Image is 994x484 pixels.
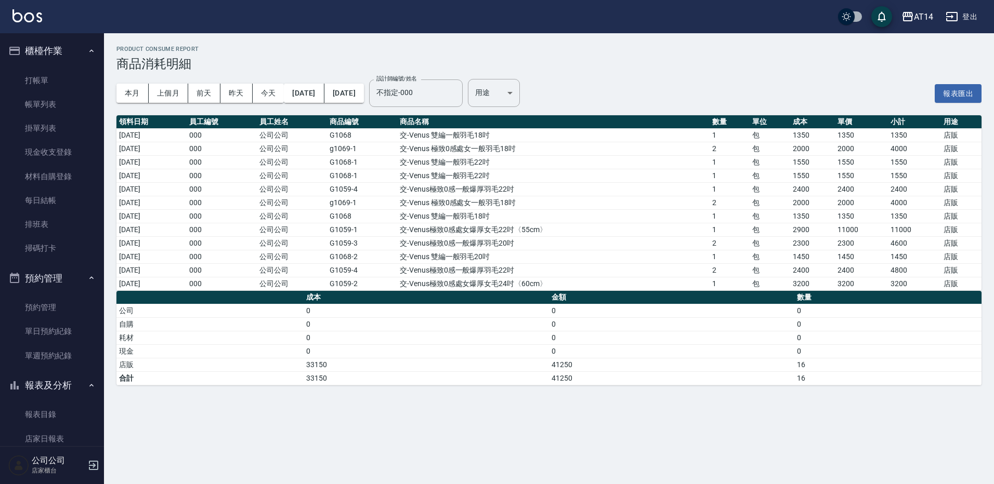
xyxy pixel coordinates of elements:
[116,250,187,263] td: [DATE]
[941,196,982,209] td: 店販
[790,182,835,196] td: 2400
[888,263,941,277] td: 4800
[116,142,187,155] td: [DATE]
[794,304,982,317] td: 0
[750,277,790,290] td: 包
[549,291,794,304] th: 金額
[941,223,982,236] td: 店販
[4,165,100,189] a: 材料自購登錄
[835,115,888,129] th: 單價
[710,169,750,182] td: 1
[835,142,888,155] td: 2000
[116,169,187,182] td: [DATE]
[790,250,835,263] td: 1450
[4,189,100,212] a: 每日結帳
[116,331,304,344] td: 耗材
[397,115,710,129] th: 商品名稱
[116,263,187,277] td: [DATE]
[941,169,982,182] td: 店販
[790,115,835,129] th: 成本
[257,115,327,129] th: 員工姓名
[914,10,933,23] div: AT14
[116,371,304,385] td: 合計
[710,115,750,129] th: 數量
[750,128,790,142] td: 包
[888,196,941,209] td: 4000
[888,236,941,250] td: 4600
[324,84,364,103] button: [DATE]
[790,236,835,250] td: 2300
[941,263,982,277] td: 店販
[710,142,750,155] td: 2
[187,196,257,209] td: 000
[116,155,187,169] td: [DATE]
[790,223,835,236] td: 2900
[790,277,835,290] td: 3200
[327,223,397,236] td: G1059-1
[835,196,888,209] td: 2000
[116,317,304,331] td: 自購
[188,84,220,103] button: 前天
[941,182,982,196] td: 店販
[835,209,888,223] td: 1350
[327,115,397,129] th: 商品編號
[327,169,397,182] td: G1068-1
[257,209,327,223] td: 公司公司
[750,169,790,182] td: 包
[4,319,100,343] a: 單日預約紀錄
[941,209,982,223] td: 店販
[941,277,982,290] td: 店販
[397,250,710,263] td: 交-Venus 雙編一般羽毛20吋
[4,402,100,426] a: 報表目錄
[116,291,982,385] table: a dense table
[12,9,42,22] img: Logo
[4,427,100,451] a: 店家日報表
[549,331,794,344] td: 0
[888,209,941,223] td: 1350
[790,209,835,223] td: 1350
[790,263,835,277] td: 2400
[790,155,835,169] td: 1550
[941,250,982,263] td: 店販
[257,236,327,250] td: 公司公司
[116,57,982,71] h3: 商品消耗明細
[941,115,982,129] th: 用途
[750,196,790,209] td: 包
[257,142,327,155] td: 公司公司
[187,169,257,182] td: 000
[257,250,327,263] td: 公司公司
[750,209,790,223] td: 包
[4,69,100,92] a: 打帳單
[4,212,100,236] a: 排班表
[397,169,710,182] td: 交-Venus 雙編一般羽毛22吋
[187,209,257,223] td: 000
[888,169,941,182] td: 1550
[327,196,397,209] td: g1069-1
[835,263,888,277] td: 2400
[888,277,941,290] td: 3200
[710,263,750,277] td: 2
[794,317,982,331] td: 0
[257,277,327,290] td: 公司公司
[187,263,257,277] td: 000
[710,250,750,263] td: 1
[794,344,982,358] td: 0
[116,358,304,371] td: 店販
[257,169,327,182] td: 公司公司
[941,236,982,250] td: 店販
[116,84,149,103] button: 本月
[794,371,982,385] td: 16
[835,128,888,142] td: 1350
[397,128,710,142] td: 交-Venus 雙編一般羽毛18吋
[750,182,790,196] td: 包
[397,277,710,290] td: 交-Venus極致0感處女爆厚女毛24吋〈60cm〉
[187,142,257,155] td: 000
[187,155,257,169] td: 000
[304,317,549,331] td: 0
[750,223,790,236] td: 包
[935,84,982,103] button: 報表匯出
[187,223,257,236] td: 000
[116,277,187,290] td: [DATE]
[4,236,100,260] a: 掃碼打卡
[750,115,790,129] th: 單位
